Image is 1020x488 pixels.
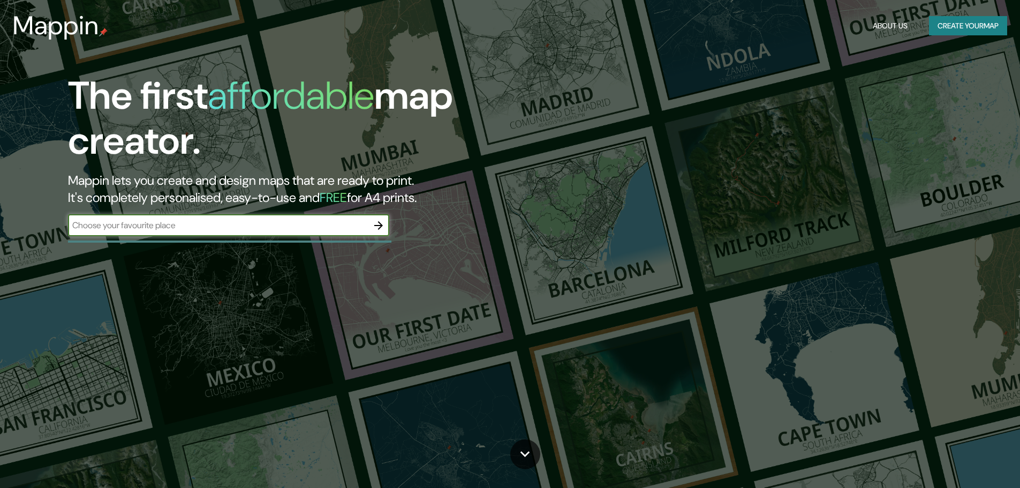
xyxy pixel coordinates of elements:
[868,16,912,36] button: About Us
[320,189,347,206] h5: FREE
[68,172,578,206] h2: Mappin lets you create and design maps that are ready to print. It's completely personalised, eas...
[68,73,578,172] h1: The first map creator.
[99,28,108,36] img: mappin-pin
[208,71,374,121] h1: affordable
[13,11,99,41] h3: Mappin
[68,219,368,231] input: Choose your favourite place
[929,16,1007,36] button: Create yourmap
